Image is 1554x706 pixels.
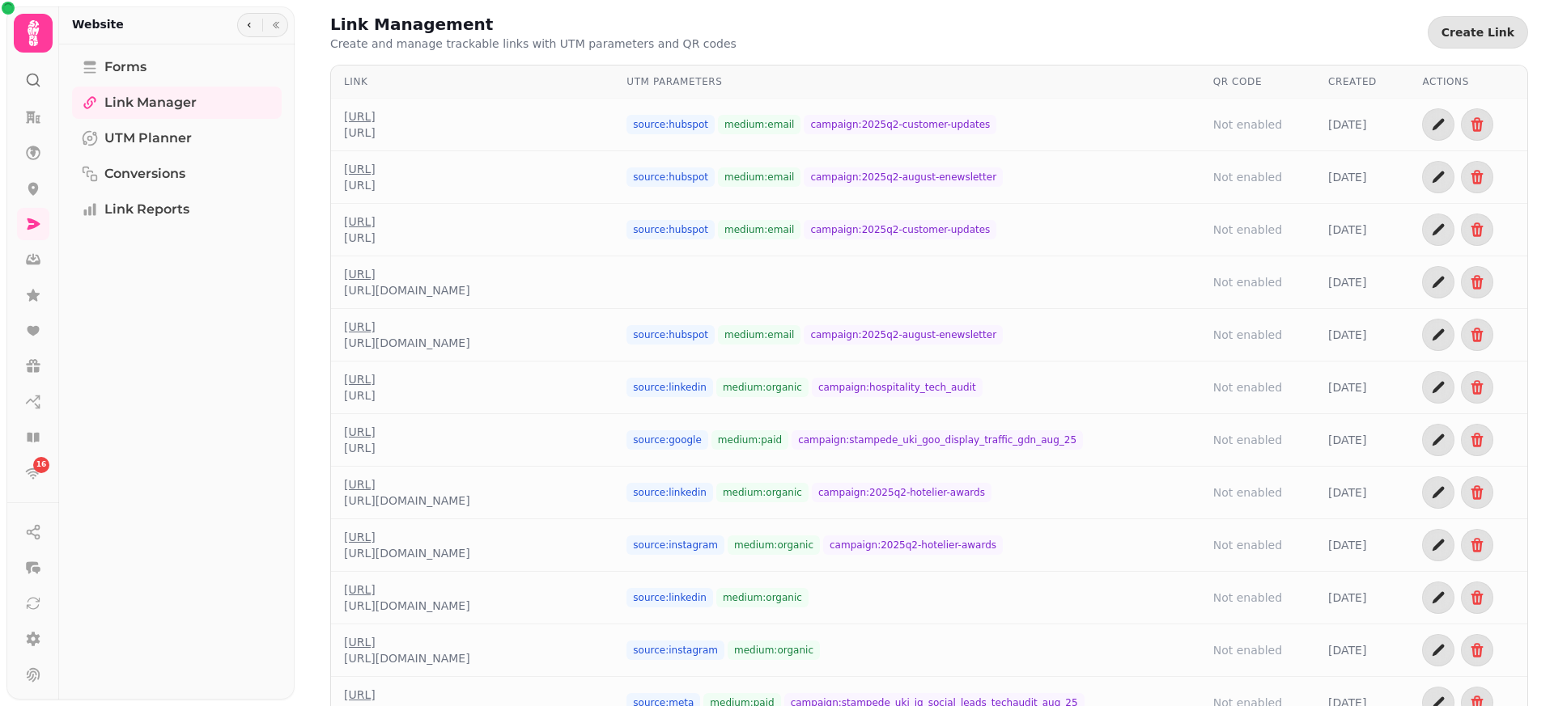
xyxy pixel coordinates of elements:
[1213,75,1302,88] div: QR Code
[344,108,376,125] a: [URL]
[72,51,282,83] a: Forms
[792,430,1083,450] span: campaign: stampede_uki_goo_display_traffic_gdn_aug_25
[344,282,470,298] div: [URL][DOMAIN_NAME]
[72,158,282,190] a: Conversions
[626,640,724,660] span: source: instagram
[1441,27,1514,38] span: Create Link
[823,535,1003,555] span: campaign: 2025q2-hotelier-awards
[804,325,1003,345] span: campaign: 2025q2-august-enewsletter
[1328,590,1366,606] span: [DATE]
[1461,581,1493,614] button: Delete
[718,325,800,345] span: medium: email
[344,529,470,545] a: [URL]
[1328,274,1366,290] span: [DATE]
[626,430,708,450] span: source: google
[104,200,189,219] span: Link Reports
[804,220,996,239] span: campaign: 2025q2-customer-updates
[728,640,820,660] span: medium: organic
[1422,581,1454,614] button: Edit
[36,459,47,471] span: 16
[59,44,295,700] nav: Tabs
[344,440,376,456] div: [URL]
[626,167,715,187] span: source: hubspot
[104,129,192,148] span: UTM Planner
[1213,222,1282,238] span: Not enabled
[344,687,376,703] a: [URL]
[1213,116,1282,133] span: Not enabled
[1461,529,1493,561] button: Delete
[344,387,376,404] div: [URL]
[1422,529,1454,561] button: Edit
[344,545,470,561] div: [URL][DOMAIN_NAME]
[626,220,715,239] span: source: hubspot
[344,335,470,351] div: [URL][DOMAIN_NAME]
[344,266,470,282] a: [URL]
[716,378,809,397] span: medium: organic
[718,115,800,134] span: medium: email
[812,378,983,397] span: campaign: hospitality_tech_audit
[344,650,470,666] div: [URL][DOMAIN_NAME]
[1328,537,1366,553] span: [DATE]
[1328,642,1366,658] span: [DATE]
[344,581,470,598] a: [URL]
[804,167,1003,187] span: campaign: 2025q2-august-enewsletter
[1328,116,1366,133] span: [DATE]
[1213,432,1282,448] span: Not enabled
[1422,108,1454,141] button: Edit
[1461,424,1493,456] button: Delete
[1461,213,1493,246] button: Delete
[330,13,641,36] h2: Link Management
[1213,379,1282,395] span: Not enabled
[626,535,724,555] span: source: instagram
[1328,432,1366,448] span: [DATE]
[1422,213,1454,246] button: Edit
[104,57,146,77] span: Forms
[1328,379,1366,395] span: [DATE]
[344,177,376,193] div: [URL]
[1213,274,1282,290] span: Not enabled
[344,125,376,141] div: [URL]
[72,193,282,226] a: Link Reports
[344,424,376,440] a: [URL]
[104,164,185,184] span: Conversions
[812,483,991,502] span: campaign: 2025q2-hotelier-awards
[330,36,737,52] p: Create and manage trackable links with UTM parameters and QR codes
[626,588,713,607] span: source: linkedin
[1422,75,1514,88] div: Actions
[1422,634,1454,666] button: Edit
[344,161,376,177] a: [URL]
[344,476,470,493] a: [URL]
[626,378,713,397] span: source: linkedin
[72,122,282,154] a: UTM Planner
[344,634,470,650] a: [URL]
[626,75,1187,88] div: UTM Parameters
[1213,169,1282,185] span: Not enabled
[104,93,197,112] span: Link Manager
[1461,266,1493,298] button: Delete
[1328,327,1366,343] span: [DATE]
[72,16,124,32] h2: Website
[344,371,376,387] a: [URL]
[344,319,470,335] a: [URL]
[1422,476,1454,509] button: Edit
[1422,371,1454,404] button: Edit
[1213,590,1282,606] span: Not enabled
[1422,319,1454,351] button: Edit
[1461,108,1493,141] button: Delete
[626,483,713,502] span: source: linkedin
[344,598,470,614] div: [URL][DOMAIN_NAME]
[1428,16,1528,49] button: Create Link
[344,493,470,509] div: [URL][DOMAIN_NAME]
[1461,476,1493,509] button: Delete
[804,115,996,134] span: campaign: 2025q2-customer-updates
[716,483,809,502] span: medium: organic
[1461,634,1493,666] button: Delete
[1213,642,1282,658] span: Not enabled
[1422,161,1454,193] button: Edit
[718,167,800,187] span: medium: email
[1213,537,1282,553] span: Not enabled
[1328,484,1366,501] span: [DATE]
[1461,371,1493,404] button: Delete
[344,230,376,246] div: [URL]
[1461,161,1493,193] button: Delete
